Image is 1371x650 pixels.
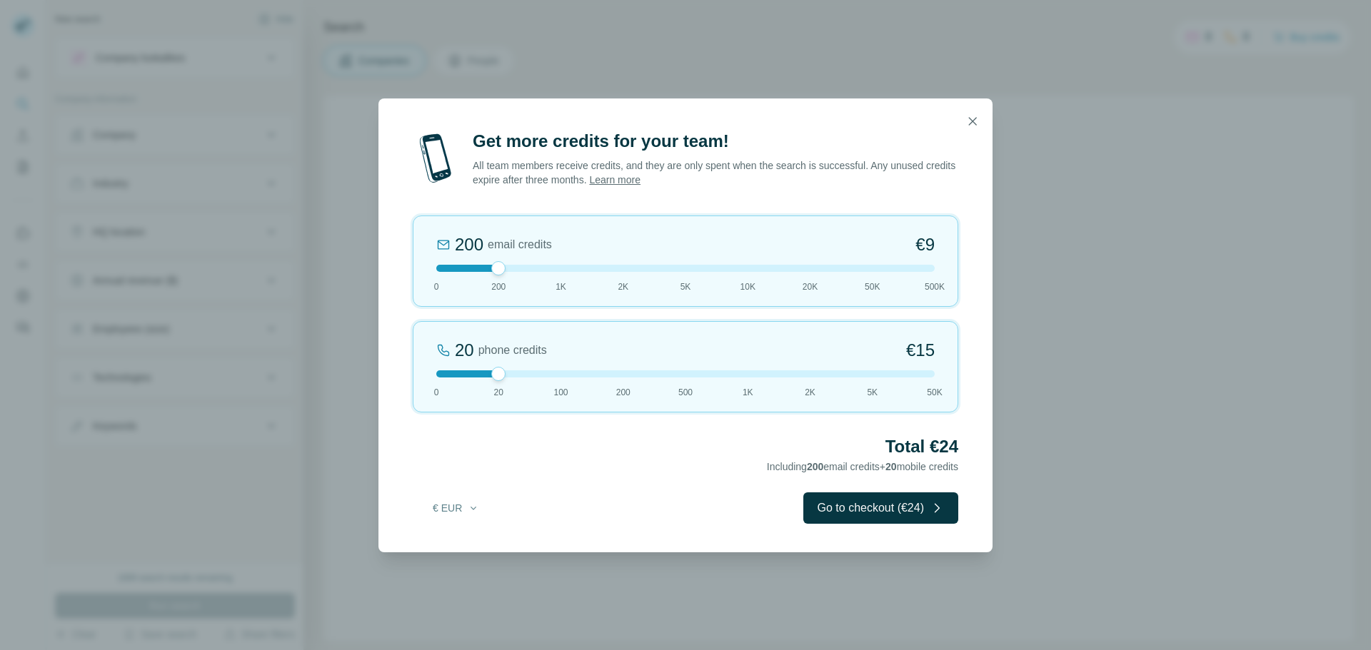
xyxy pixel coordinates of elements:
div: 20 [455,339,474,362]
span: 200 [616,386,631,399]
span: 5K [867,386,878,399]
span: 500K [925,280,945,293]
span: email credits [488,236,552,253]
span: 1K [743,386,753,399]
span: Including email credits + mobile credits [767,461,958,472]
a: Learn more [589,174,641,186]
button: € EUR [423,495,489,521]
img: mobile-phone [413,130,458,187]
span: €9 [915,233,935,256]
h2: Total €24 [413,435,958,458]
span: 200 [491,280,506,293]
span: €15 [906,339,935,362]
span: 50K [927,386,942,399]
span: 0 [434,386,439,399]
span: 100 [553,386,568,399]
span: 5K [681,280,691,293]
span: 50K [865,280,880,293]
span: 2K [618,280,628,293]
span: 500 [678,386,693,399]
button: Go to checkout (€24) [803,492,958,524]
p: All team members receive credits, and they are only spent when the search is successful. Any unus... [473,158,958,187]
div: 200 [455,233,483,256]
span: 200 [807,461,823,472]
span: 2K [805,386,815,399]
span: 10K [740,280,755,293]
span: 1K [556,280,566,293]
span: 20 [494,386,503,399]
span: phone credits [478,342,547,359]
span: 20K [803,280,818,293]
span: 0 [434,280,439,293]
span: 20 [885,461,897,472]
